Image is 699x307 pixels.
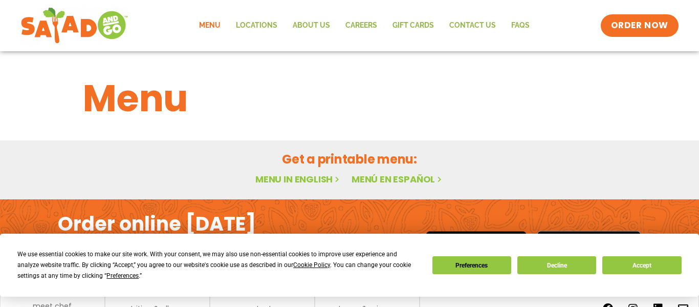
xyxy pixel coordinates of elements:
div: We use essential cookies to make our site work. With your consent, we may also use non-essential ... [17,249,420,281]
a: GIFT CARDS [385,14,442,37]
img: google_play [537,231,641,261]
nav: Menu [191,14,537,37]
a: Contact Us [442,14,504,37]
button: Accept [602,256,681,274]
img: new-SAG-logo-768×292 [20,5,128,46]
a: FAQs [504,14,537,37]
a: Careers [338,14,385,37]
h2: Order online [DATE] [58,211,256,236]
button: Decline [517,256,596,274]
a: Menu in English [255,173,341,186]
span: Preferences [106,272,139,279]
a: Menu [191,14,228,37]
h2: Get a printable menu: [83,150,616,168]
a: Locations [228,14,285,37]
a: ORDER NOW [601,14,679,37]
a: Menú en español [352,173,444,186]
img: appstore [426,230,527,263]
span: ORDER NOW [611,19,668,32]
button: Preferences [432,256,511,274]
a: About Us [285,14,338,37]
h1: Menu [83,71,616,126]
span: Cookie Policy [293,261,330,269]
